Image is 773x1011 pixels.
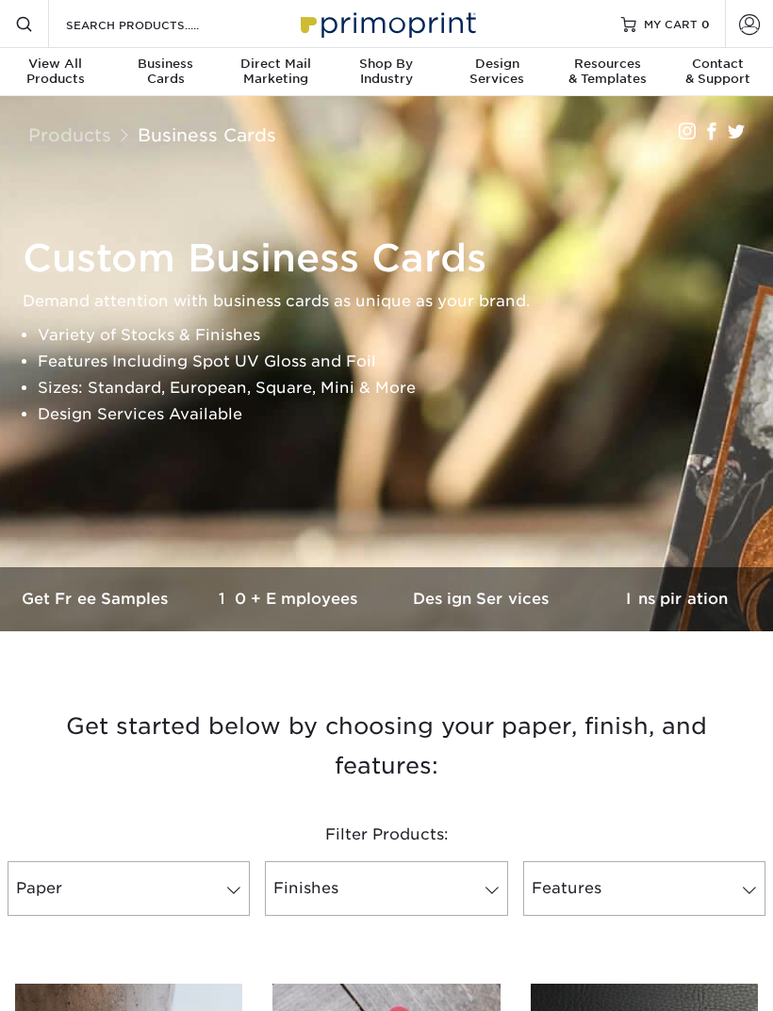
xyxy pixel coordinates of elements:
[386,567,580,630] a: Design Services
[663,57,773,72] span: Contact
[64,13,248,36] input: SEARCH PRODUCTS.....
[38,375,767,401] li: Sizes: Standard, European, Square, Mini & More
[23,288,767,315] p: Demand attention with business cards as unique as your brand.
[38,322,767,349] li: Variety of Stocks & Finishes
[331,57,441,87] div: Industry
[580,590,773,608] h3: Inspiration
[663,57,773,87] div: & Support
[8,861,250,916] a: Paper
[331,48,441,98] a: Shop ByIndustry
[442,48,552,98] a: DesignServices
[38,401,767,428] li: Design Services Available
[110,57,221,87] div: Cards
[442,57,552,87] div: Services
[14,699,759,786] h3: Get started below by choosing your paper, finish, and features:
[221,57,331,72] span: Direct Mail
[193,590,386,608] h3: 10+ Employees
[386,590,580,608] h3: Design Services
[221,57,331,87] div: Marketing
[28,124,111,145] a: Products
[644,16,698,32] span: MY CART
[23,236,767,281] h1: Custom Business Cards
[552,48,663,98] a: Resources& Templates
[38,349,767,375] li: Features Including Spot UV Gloss and Foil
[193,567,386,630] a: 10+ Employees
[138,124,276,145] a: Business Cards
[552,57,663,87] div: & Templates
[552,57,663,72] span: Resources
[221,48,331,98] a: Direct MailMarketing
[292,3,481,43] img: Primoprint
[265,861,507,916] a: Finishes
[331,57,441,72] span: Shop By
[663,48,773,98] a: Contact& Support
[442,57,552,72] span: Design
[523,861,765,916] a: Features
[110,48,221,98] a: BusinessCards
[110,57,221,72] span: Business
[580,567,773,630] a: Inspiration
[701,17,710,30] span: 0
